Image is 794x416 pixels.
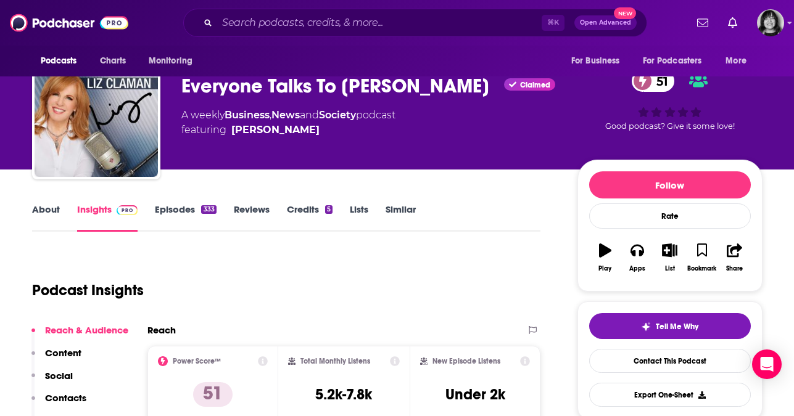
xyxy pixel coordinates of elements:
div: Play [598,265,611,272]
span: 51 [644,70,674,92]
span: For Business [571,52,620,70]
h2: Total Monthly Listens [300,357,370,365]
p: 51 [193,382,233,407]
button: Share [718,235,750,280]
button: Open AdvancedNew [574,15,637,30]
span: For Podcasters [643,52,702,70]
a: 51 [632,70,674,92]
img: Podchaser - Follow, Share and Rate Podcasts [10,11,128,35]
a: Business [225,109,270,121]
button: open menu [563,49,635,73]
a: Contact This Podcast [589,349,751,373]
button: Export One-Sheet [589,383,751,407]
a: InsightsPodchaser Pro [77,203,138,232]
span: and [300,109,319,121]
a: Show notifications dropdown [723,12,742,33]
button: Content [31,347,81,370]
span: Claimed [520,82,550,88]
div: Bookmark [687,265,716,272]
div: 333 [201,205,216,214]
button: Bookmark [686,235,718,280]
button: open menu [635,49,720,73]
button: Follow [589,171,751,198]
span: More [726,52,746,70]
img: Podchaser Pro [117,205,138,215]
span: Podcasts [41,52,77,70]
span: ⌘ K [542,15,564,31]
button: Reach & Audience [31,324,128,347]
a: Reviews [234,203,270,232]
a: Liz Claman [231,123,320,137]
a: About [32,203,60,232]
h2: Reach [147,324,176,336]
div: 5 [325,205,333,214]
div: 51Good podcast? Give it some love! [577,62,763,139]
button: List [653,235,685,280]
span: featuring [181,123,395,137]
span: Good podcast? Give it some love! [605,121,735,131]
div: List [665,265,675,272]
button: Show profile menu [757,9,784,36]
span: Charts [100,52,126,70]
button: open menu [32,49,93,73]
p: Social [45,370,73,381]
div: A weekly podcast [181,108,395,137]
span: Tell Me Why [656,322,698,332]
button: Apps [621,235,653,280]
a: Similar [386,203,416,232]
div: Share [726,265,743,272]
div: Search podcasts, credits, & more... [183,9,647,37]
span: , [270,109,271,121]
a: Credits5 [287,203,333,232]
a: Society [319,109,356,121]
a: Charts [92,49,134,73]
p: Reach & Audience [45,324,128,336]
span: Monitoring [149,52,192,70]
div: Open Intercom Messenger [752,349,782,379]
a: Lists [350,203,368,232]
a: Show notifications dropdown [692,12,713,33]
button: Contacts [31,392,86,415]
h2: New Episode Listens [432,357,500,365]
span: Open Advanced [580,20,631,26]
img: tell me why sparkle [641,322,651,332]
p: Content [45,347,81,359]
img: Everyone Talks To Liz Claman [35,54,158,177]
h1: Podcast Insights [32,281,144,300]
img: User Profile [757,9,784,36]
button: Social [31,370,73,393]
h3: 5.2k-7.8k [315,385,372,404]
button: open menu [717,49,762,73]
span: Logged in as parkdalepublicity1 [757,9,784,36]
p: Contacts [45,392,86,404]
div: Rate [589,203,751,229]
span: New [614,7,636,19]
a: Episodes333 [155,203,216,232]
input: Search podcasts, credits, & more... [217,13,542,33]
button: Play [589,235,621,280]
div: Apps [629,265,645,272]
button: open menu [140,49,209,73]
h2: Power Score™ [173,357,221,365]
button: tell me why sparkleTell Me Why [589,313,751,339]
h3: Under 2k [445,385,505,404]
a: News [271,109,300,121]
